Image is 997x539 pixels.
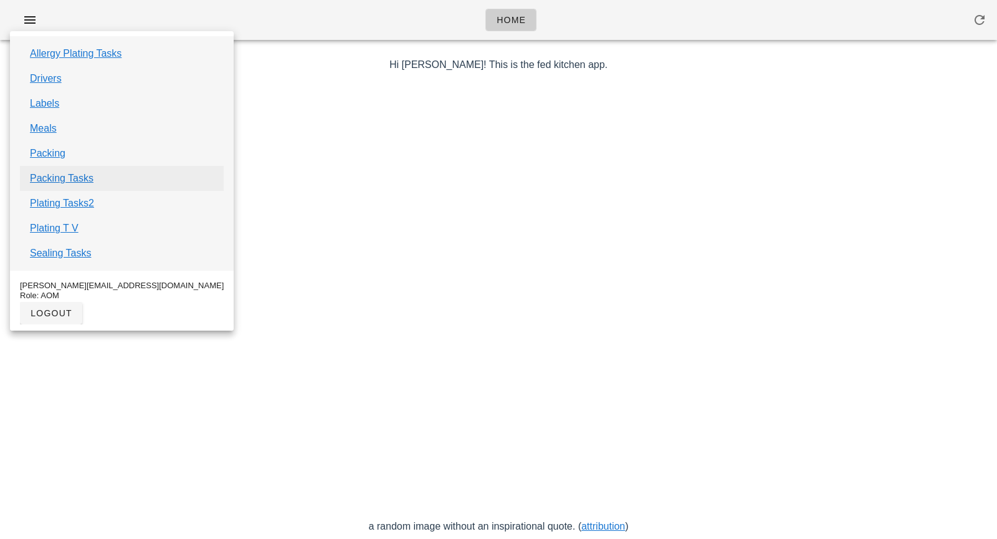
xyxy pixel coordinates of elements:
a: Sealing Tasks [30,246,91,261]
a: Labels [30,96,59,111]
div: [PERSON_NAME][EMAIL_ADDRESS][DOMAIN_NAME] [20,281,224,291]
span: Home [496,15,526,25]
button: logout [20,302,82,324]
a: Packing Tasks [30,171,93,186]
a: Plating Tasks2 [30,196,94,211]
a: Drivers [30,71,62,86]
div: Role: AOM [20,291,224,301]
a: Home [485,9,537,31]
a: attribution [581,521,625,532]
span: logout [30,308,72,318]
a: Plating T V [30,221,79,236]
p: Hi [PERSON_NAME]! This is the fed kitchen app. [137,57,861,72]
a: Allergy Plating Tasks [30,46,122,61]
a: Meals [30,121,57,136]
a: Packing [30,146,65,161]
